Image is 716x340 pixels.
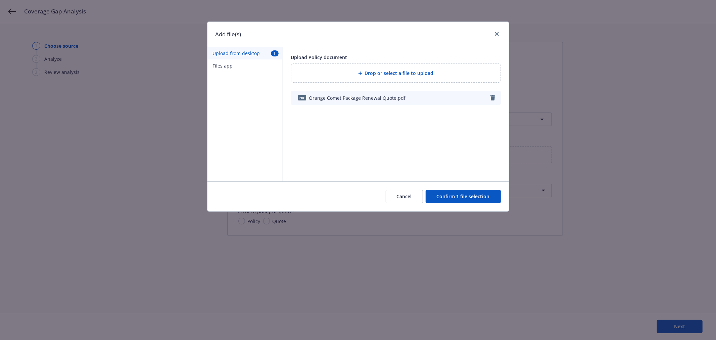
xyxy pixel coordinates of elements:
span: Orange Comet Package Renewal Quote.pdf [309,94,406,101]
button: Cancel [386,190,423,203]
span: pdf [298,95,306,100]
div: Upload Policy document [291,54,501,61]
div: Drop or select a file to upload [291,63,501,83]
span: 1 [271,50,279,56]
h1: Add file(s) [216,30,241,39]
span: Drop or select a file to upload [365,70,434,77]
button: Confirm 1 file selection [426,190,501,203]
button: Upload from desktop1 [207,47,283,59]
a: close [493,30,501,38]
button: Files app [207,59,283,72]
